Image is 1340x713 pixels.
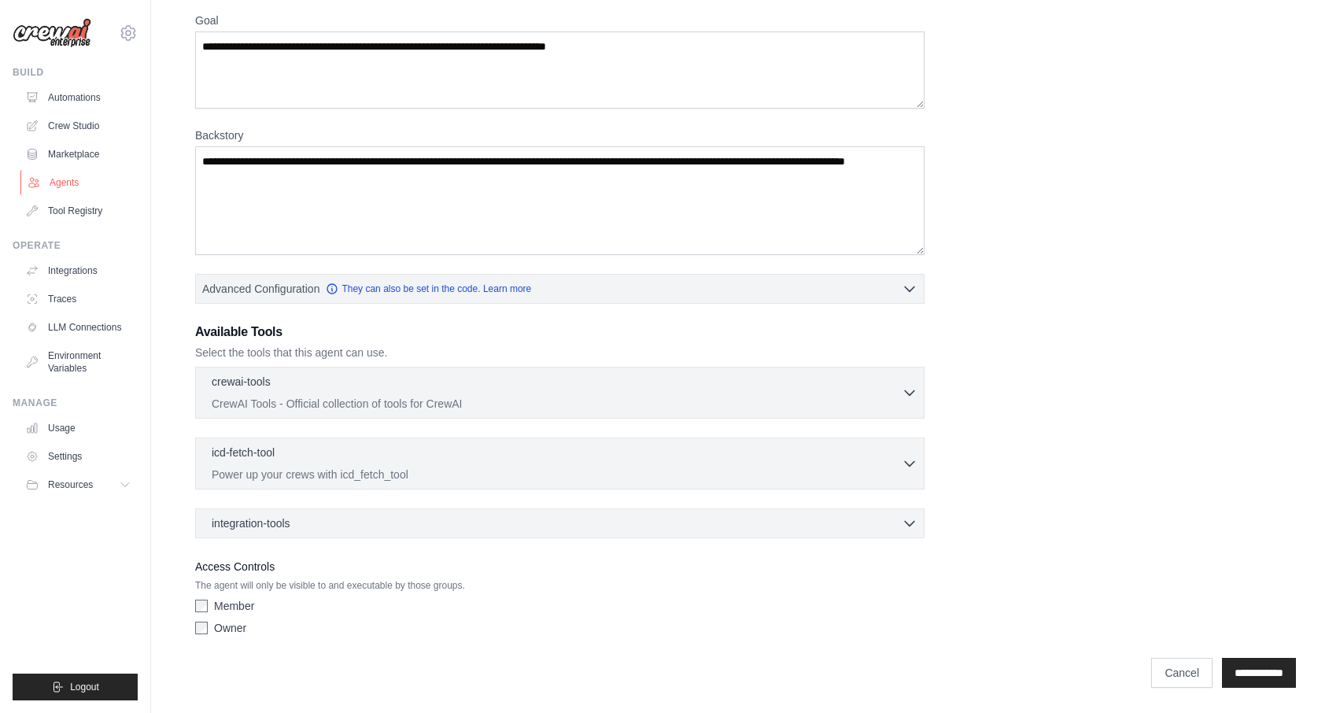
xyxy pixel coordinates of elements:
a: Crew Studio [19,113,138,139]
button: Resources [19,472,138,497]
button: crewai-tools CrewAI Tools - Official collection of tools for CrewAI [202,374,917,412]
p: Power up your crews with icd_fetch_tool [212,467,902,482]
img: Logo [13,18,91,48]
div: Operate [13,239,138,252]
p: crewai-tools [212,374,271,390]
a: Marketplace [19,142,138,167]
label: Goal [195,13,925,28]
span: integration-tools [212,515,290,531]
span: Resources [48,478,93,491]
p: Select the tools that this agent can use. [195,345,925,360]
label: Member [214,598,254,614]
a: Environment Variables [19,343,138,381]
button: Logout [13,674,138,700]
button: icd-fetch-tool Power up your crews with icd_fetch_tool [202,445,917,482]
p: CrewAI Tools - Official collection of tools for CrewAI [212,396,902,412]
a: Agents [20,170,139,195]
a: Traces [19,286,138,312]
button: integration-tools [202,515,917,531]
a: Settings [19,444,138,469]
p: The agent will only be visible to and executable by those groups. [195,579,925,592]
label: Backstory [195,127,925,143]
a: Automations [19,85,138,110]
p: icd-fetch-tool [212,445,275,460]
a: Cancel [1151,658,1213,688]
a: LLM Connections [19,315,138,340]
a: Tool Registry [19,198,138,224]
a: Usage [19,416,138,441]
span: Advanced Configuration [202,281,319,297]
div: Manage [13,397,138,409]
a: Integrations [19,258,138,283]
a: They can also be set in the code. Learn more [326,283,531,295]
div: Build [13,66,138,79]
button: Advanced Configuration They can also be set in the code. Learn more [196,275,924,303]
span: Logout [70,681,99,693]
label: Owner [214,620,246,636]
h3: Available Tools [195,323,925,342]
label: Access Controls [195,557,925,576]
